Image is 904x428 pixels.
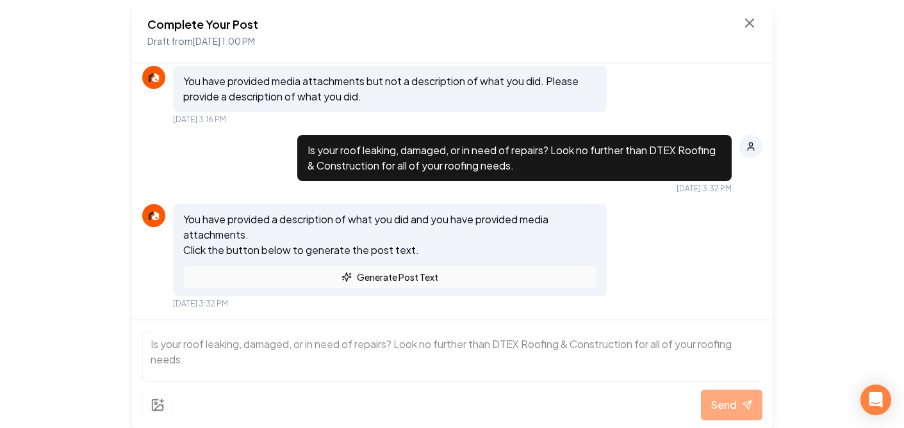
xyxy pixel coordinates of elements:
[860,384,891,415] div: Open Intercom Messenger
[183,74,597,104] p: You have provided media attachments but not a description of what you did. Please provide a descr...
[677,184,732,194] span: [DATE] 3:32 PM
[183,212,597,258] p: You have provided a description of what you did and you have provided media attachments. Click th...
[173,115,226,125] span: [DATE] 3:16 PM
[183,266,597,289] button: Generate Post Text
[147,15,258,33] h2: Complete Your Post
[308,143,721,173] p: Is your roof leaking, damaged, or in need of repairs? Look no further than DTEX Roofing & Constru...
[146,208,161,223] img: Rebolt Logo
[146,70,161,85] img: Rebolt Logo
[173,299,228,309] span: [DATE] 3:32 PM
[147,35,255,47] span: Draft from [DATE] 1:00 PM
